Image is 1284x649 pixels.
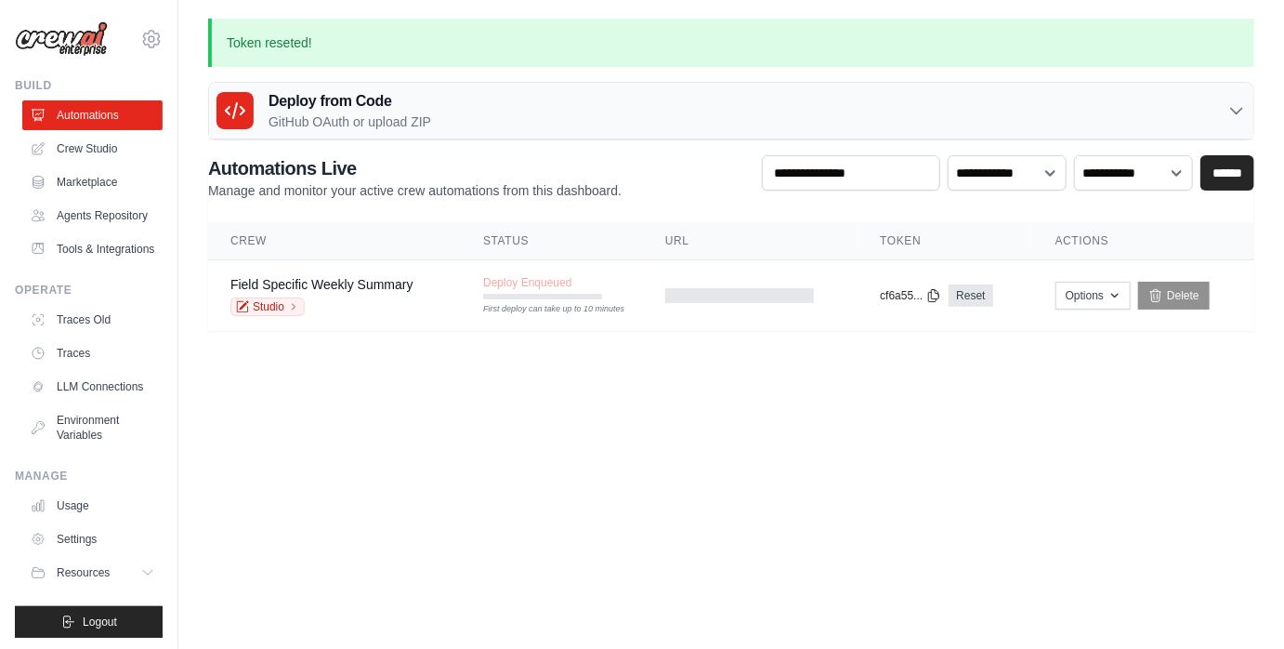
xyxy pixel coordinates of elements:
[949,285,992,307] a: Reset
[208,222,461,260] th: Crew
[880,288,941,303] button: cf6a55...
[643,222,858,260] th: URL
[22,405,163,450] a: Environment Variables
[15,469,163,483] div: Manage
[22,201,163,231] a: Agents Repository
[22,338,163,368] a: Traces
[57,565,110,580] span: Resources
[22,134,163,164] a: Crew Studio
[22,234,163,264] a: Tools & Integrations
[461,222,643,260] th: Status
[15,78,163,93] div: Build
[22,524,163,554] a: Settings
[208,181,622,200] p: Manage and monitor your active crew automations from this dashboard.
[83,615,117,629] span: Logout
[1033,222,1254,260] th: Actions
[208,155,622,181] h2: Automations Live
[22,305,163,335] a: Traces Old
[22,491,163,521] a: Usage
[22,372,163,402] a: LLM Connections
[483,303,602,316] div: First deploy can take up to 10 minutes
[22,100,163,130] a: Automations
[230,298,305,316] a: Studio
[858,222,1032,260] th: Token
[208,19,1254,67] p: Token reseted!
[1055,282,1131,310] button: Options
[22,558,163,588] button: Resources
[269,113,431,131] p: GitHub OAuth or upload ZIP
[1138,282,1210,310] a: Delete
[483,275,571,290] span: Deploy Enqueued
[230,277,413,292] a: Field Specific Weekly Summary
[269,90,431,113] h3: Deploy from Code
[22,167,163,197] a: Marketplace
[15,283,163,298] div: Operate
[15,606,163,638] button: Logout
[15,21,108,57] img: Logo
